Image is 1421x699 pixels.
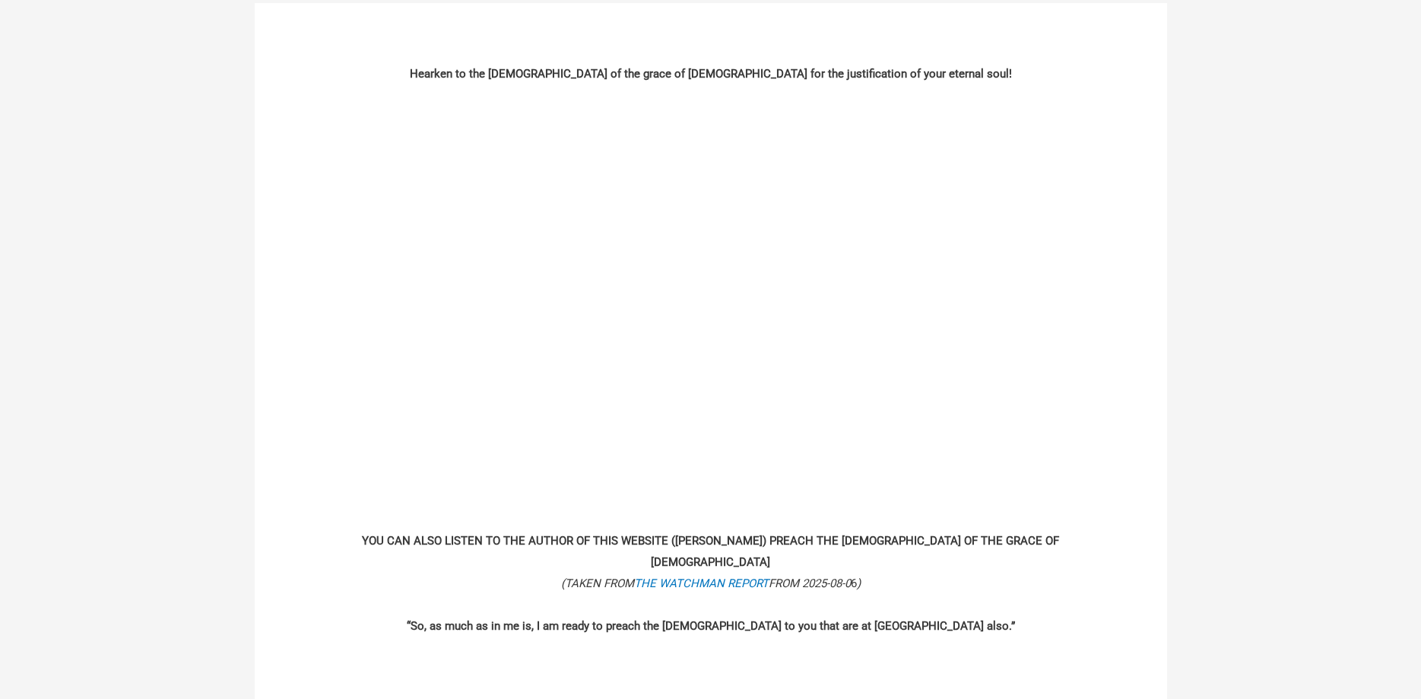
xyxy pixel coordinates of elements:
[407,619,1015,633] strong: “So, as much as in me is, I am ready to preach the [DEMOGRAPHIC_DATA] to you that are at [GEOGRAP...
[410,67,1012,81] strong: Hearken to the [DEMOGRAPHIC_DATA] of the grace of [DEMOGRAPHIC_DATA] for the justification of you...
[331,103,1091,531] iframe: The gospel of the grace of God
[561,577,851,590] em: (TAKEN FROM FROM 2025-08-0
[857,577,861,590] em: )
[331,531,1091,637] p: 6
[362,534,1059,569] strong: YOU CAN ALSO LISTEN TO THE AUTHOR OF THIS WEBSITE ([PERSON_NAME]) PREACH THE [DEMOGRAPHIC_DATA] O...
[634,577,769,590] a: THE WATCHMAN REPORT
